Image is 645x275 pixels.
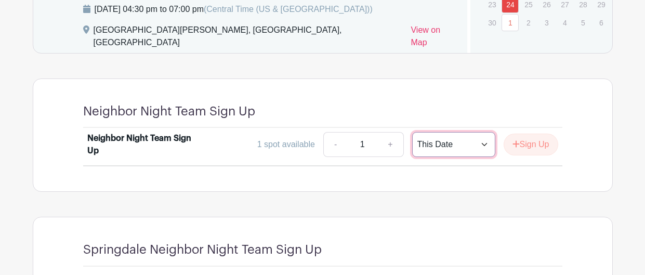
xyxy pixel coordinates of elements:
[204,5,373,14] span: (Central Time (US & [GEOGRAPHIC_DATA]))
[483,15,501,31] p: 30
[574,15,591,31] p: 5
[556,15,573,31] p: 4
[538,15,555,31] p: 3
[257,138,315,151] div: 1 spot available
[502,14,519,31] a: 1
[411,24,455,53] a: View on Map
[323,132,347,157] a: -
[377,132,403,157] a: +
[95,3,373,16] div: [DATE] 04:30 pm to 07:00 pm
[593,15,610,31] p: 6
[83,242,322,257] h4: Springdale Neighbor Night Team Sign Up
[520,15,537,31] p: 2
[504,134,558,155] button: Sign Up
[94,24,403,53] div: [GEOGRAPHIC_DATA][PERSON_NAME], [GEOGRAPHIC_DATA], [GEOGRAPHIC_DATA]
[87,132,193,157] div: Neighbor Night Team Sign Up
[83,104,255,119] h4: Neighbor Night Team Sign Up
